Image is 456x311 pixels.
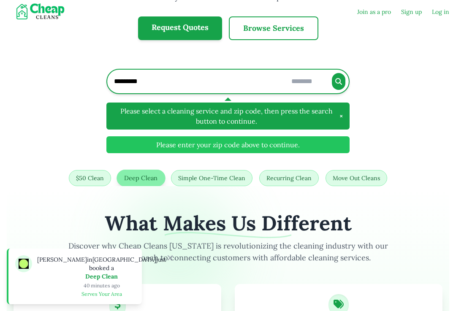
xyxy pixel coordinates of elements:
[113,106,339,126] span: Please select a cleaning service and zip code, then press the search button to continue.
[37,282,166,289] p: 40 minutes ago
[37,255,166,272] p: [PERSON_NAME] in [GEOGRAPHIC_DATA] just booked a
[259,170,319,186] button: Recurring Clean
[166,254,174,262] button: Close notification
[357,8,391,16] a: Join as a pro
[339,111,343,121] button: ×
[37,291,166,297] p: Serves Your Area
[14,213,442,233] h2: What Makes Us Different
[69,170,111,186] button: $50 Clean
[66,240,390,264] p: Discover why Cheap Cleans [US_STATE] is revolutionizing the cleaning industry with our innovative...
[229,16,318,40] a: Browse Services
[117,170,166,187] button: Deep Clean
[401,8,422,16] a: Sign up
[113,140,343,150] p: Please enter your zip code above to continue.
[19,259,29,269] img: Activity indicator
[37,272,166,281] p: Deep Clean
[138,16,222,40] a: Request Quotes
[432,8,449,16] a: Log in
[171,170,252,186] button: Simple One-Time Clean
[326,170,387,186] button: Move Out Cleans
[7,3,77,20] img: Cheap Cleans Florida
